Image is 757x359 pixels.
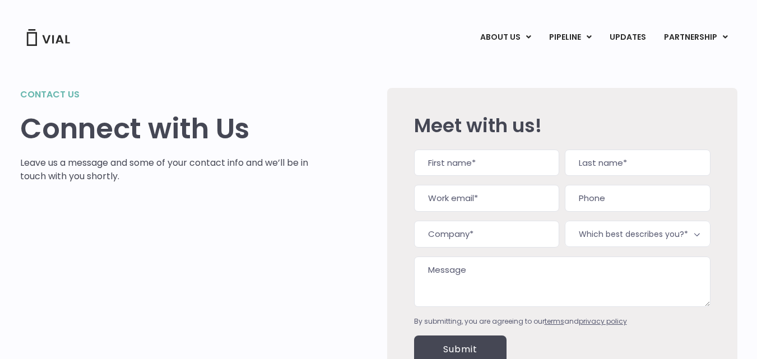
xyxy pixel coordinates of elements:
[414,115,710,136] h2: Meet with us!
[540,28,600,47] a: PIPELINEMenu Toggle
[414,316,710,327] div: By submitting, you are agreeing to our and
[414,221,559,248] input: Company*
[565,221,710,247] span: Which best describes you?*
[565,150,710,176] input: Last name*
[20,88,309,101] h2: Contact us
[414,150,559,176] input: First name*
[20,156,309,183] p: Leave us a message and some of your contact info and we’ll be in touch with you shortly.
[601,28,654,47] a: UPDATES
[414,185,559,212] input: Work email*
[20,113,309,145] h1: Connect with Us
[655,28,737,47] a: PARTNERSHIPMenu Toggle
[545,316,564,326] a: terms
[471,28,540,47] a: ABOUT USMenu Toggle
[579,316,627,326] a: privacy policy
[26,29,71,46] img: Vial Logo
[565,185,710,212] input: Phone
